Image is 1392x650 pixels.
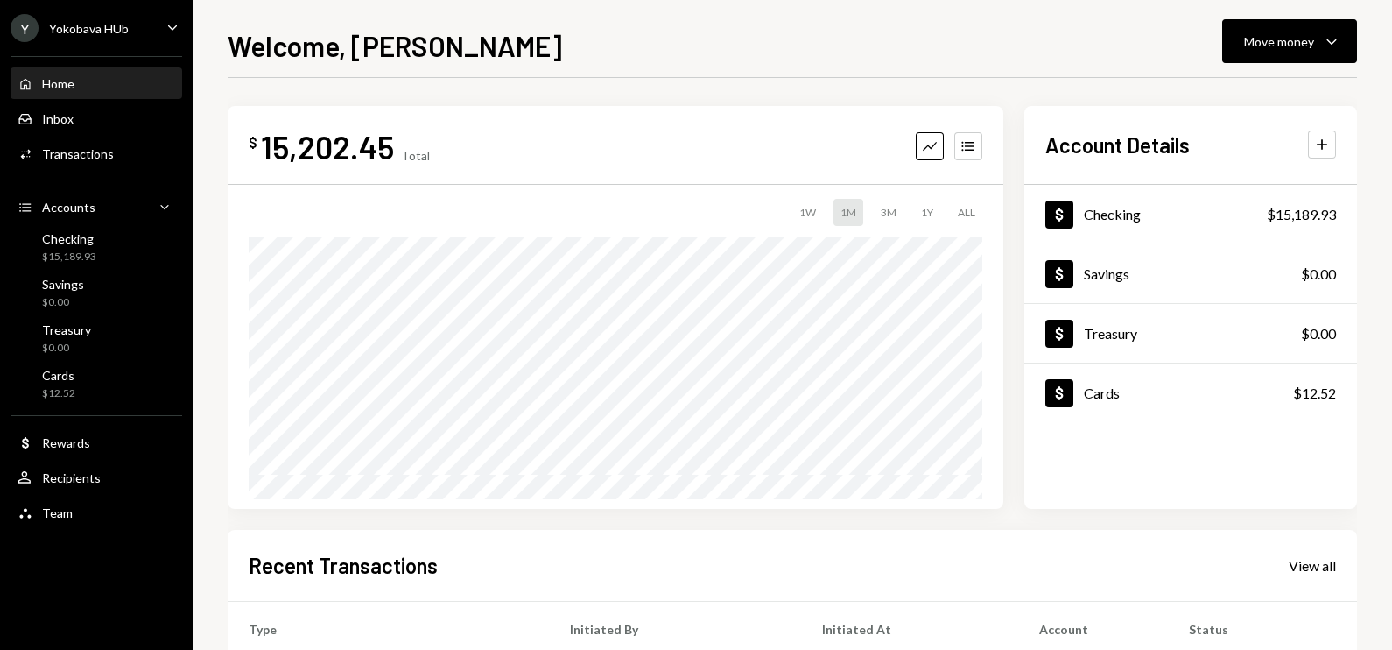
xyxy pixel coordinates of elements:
div: $15,189.93 [42,250,96,265]
div: $12.52 [42,386,75,401]
a: Savings$0.00 [1024,244,1357,303]
div: Yokobava HUb [49,21,129,36]
button: Move money [1222,19,1357,63]
div: $12.52 [1293,383,1336,404]
div: Rewards [42,435,90,450]
div: 1W [792,199,823,226]
div: $0.00 [42,341,91,356]
a: Savings$0.00 [11,272,182,314]
div: View all [1289,557,1336,575]
a: Checking$15,189.93 [11,226,182,268]
div: Cards [1084,385,1120,401]
a: Inbox [11,102,182,134]
div: Recipients [42,470,101,485]
h2: Recent Transactions [249,551,438,580]
div: Home [42,76,74,91]
div: Treasury [1084,325,1137,342]
div: Move money [1244,32,1314,51]
a: Team [11,497,182,528]
h2: Account Details [1045,131,1190,159]
div: 3M [874,199,903,226]
a: Accounts [11,191,182,223]
h1: Welcome, [PERSON_NAME] [228,28,562,63]
a: Recipients [11,462,182,493]
div: 1M [833,199,863,226]
a: View all [1289,555,1336,575]
div: 1Y [914,199,940,226]
div: Total [401,148,430,163]
div: ALL [951,199,982,226]
div: Inbox [42,111,74,126]
a: Home [11,67,182,99]
a: Checking$15,189.93 [1024,185,1357,244]
div: Treasury [42,322,91,337]
div: Accounts [42,200,95,215]
a: Cards$12.52 [1024,364,1357,422]
div: $0.00 [1301,323,1336,344]
a: Transactions [11,138,182,169]
div: Team [42,505,73,520]
div: Y [11,14,39,42]
div: Checking [1084,206,1141,223]
a: Treasury$0.00 [11,317,182,359]
div: 15,202.45 [261,127,394,166]
div: Savings [1084,265,1129,282]
div: Checking [42,231,96,246]
div: $0.00 [1301,264,1336,285]
div: $ [249,134,257,152]
a: Treasury$0.00 [1024,304,1357,363]
div: $15,189.93 [1267,204,1336,225]
div: $0.00 [42,295,84,310]
div: Savings [42,277,84,292]
a: Rewards [11,427,182,458]
div: Transactions [42,146,114,161]
div: Cards [42,368,75,383]
a: Cards$12.52 [11,363,182,405]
